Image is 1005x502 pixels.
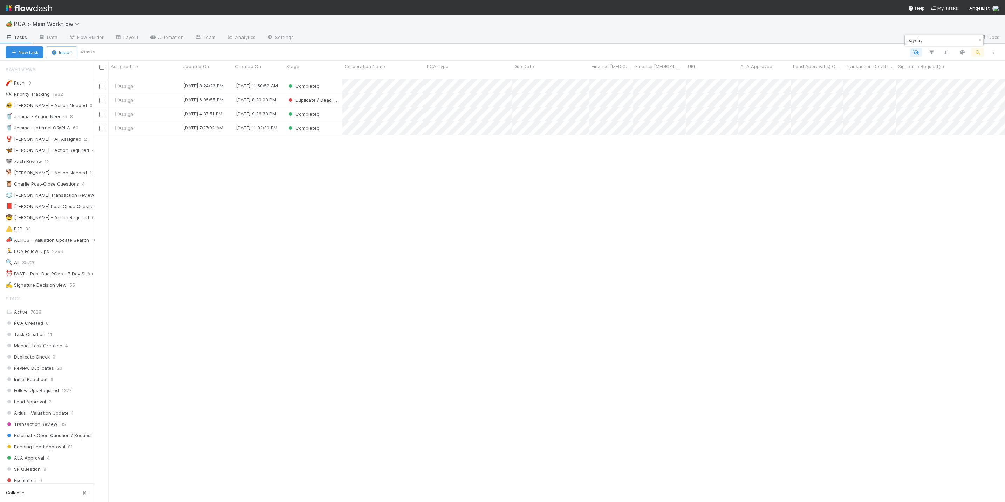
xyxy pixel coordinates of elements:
span: Initial Reachout [6,375,48,384]
span: 0 [28,79,38,87]
span: 21 [84,135,96,143]
div: [DATE] 8:24:23 PM [183,82,224,89]
div: P2P [6,225,22,233]
span: Flow Builder [69,34,104,41]
span: Assign [111,111,133,118]
span: PCA > Main Workflow [14,20,83,27]
span: 🦉 [6,181,13,187]
span: 60 [73,123,86,132]
span: 12 [45,157,57,166]
span: 📕 [6,203,13,209]
div: All [6,258,19,267]
span: Completed [295,125,320,131]
span: 20 [57,364,62,373]
span: 🐕 [6,169,13,175]
span: 🔍 [6,259,13,265]
span: 0 [53,353,55,361]
span: Created On [235,63,261,70]
span: Completed [295,83,320,89]
input: Search... [906,36,976,45]
span: Duplicate / Dead PCAs [295,97,345,103]
span: Lead Approval(s) Complete [793,63,842,70]
span: 1832 [53,90,70,99]
small: 4 tasks [80,49,95,55]
span: 🦞 [6,136,13,142]
div: Zach Review [6,157,42,166]
span: 0 [39,476,42,485]
span: Assign [111,96,133,103]
div: [DATE] 6:05:55 PM [183,96,224,103]
div: Signature Decision view [6,281,67,289]
div: FAST - Past Due PCAs - 7 Day SLAs [6,269,93,278]
div: [PERSON_NAME] - Action Required [6,213,89,222]
span: 7628 [30,309,41,315]
span: Manual Task Creation [6,341,62,350]
button: Import [46,46,77,58]
span: 👀 [6,91,13,97]
img: logo-inverted-e16ddd16eac7371096b0.svg [6,2,52,14]
a: Layout [109,32,144,43]
input: Toggle Row Selected [99,126,104,131]
span: Duplicate Check [6,353,50,361]
span: ALA Approval [6,454,44,462]
div: [DATE] 9:26:33 PM [236,110,276,117]
span: 55 [69,281,82,289]
div: [DATE] 8:29:03 PM [236,96,276,103]
a: Settings [261,32,299,43]
input: Toggle Row Selected [99,98,104,103]
span: 8 [70,112,80,121]
span: Task Creation [6,330,45,339]
span: Transaction Review [6,420,57,429]
span: URL [688,63,696,70]
span: 🏃 [6,248,13,254]
span: 4 [65,341,68,350]
span: Corporation Name [344,63,385,70]
span: 101 [92,236,106,245]
span: ⏰ [6,270,13,276]
span: Due Date [514,63,534,70]
div: Active [6,308,93,316]
span: PCA Type [427,63,449,70]
a: Data [33,32,63,43]
span: Transaction Detail Labels [846,63,894,70]
span: 4 [82,180,92,188]
span: Assign [111,82,133,89]
span: 🥤 [6,125,13,130]
span: 81 [68,442,73,451]
div: Jemma - Internal OQ/PLA [6,123,70,132]
span: 4 [47,454,50,462]
div: Priority Tracking [6,90,50,99]
span: 11 [48,330,52,339]
span: 33 [25,225,38,233]
input: Toggle Row Selected [99,112,104,117]
div: Help [908,5,925,12]
span: AngelList [969,5,990,11]
span: Signature Request(s) [898,63,944,70]
span: 35720 [22,258,43,267]
span: Saved Views [6,62,36,76]
div: [PERSON_NAME] - All Assigned [6,135,81,143]
span: 0 [92,213,102,222]
span: 85 [60,420,66,429]
div: Rush! [6,79,26,87]
div: [DATE] 11:50:52 AM [236,82,278,89]
span: Assign [111,125,133,132]
span: 🧨 [6,80,13,86]
div: Charlie Post-Close Questions [6,180,79,188]
a: Analytics [221,32,261,43]
div: PCA Follow-Ups [6,247,49,256]
span: 📣 [6,237,13,243]
span: 6 [50,375,53,384]
div: [DATE] 11:02:39 PM [236,124,278,131]
span: Stage [286,63,299,70]
div: [PERSON_NAME] - Action Needed [6,168,87,177]
span: 🐠 [6,102,13,108]
a: Docs [975,32,1005,43]
span: 🦋 [6,147,13,153]
span: 4 [92,146,102,155]
span: Tasks [6,34,27,41]
span: SR Question [6,465,41,474]
span: Finance [MEDICAL_DATA] Due Date [592,63,631,70]
span: 9 [43,465,46,474]
span: PCA Created [6,319,43,328]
